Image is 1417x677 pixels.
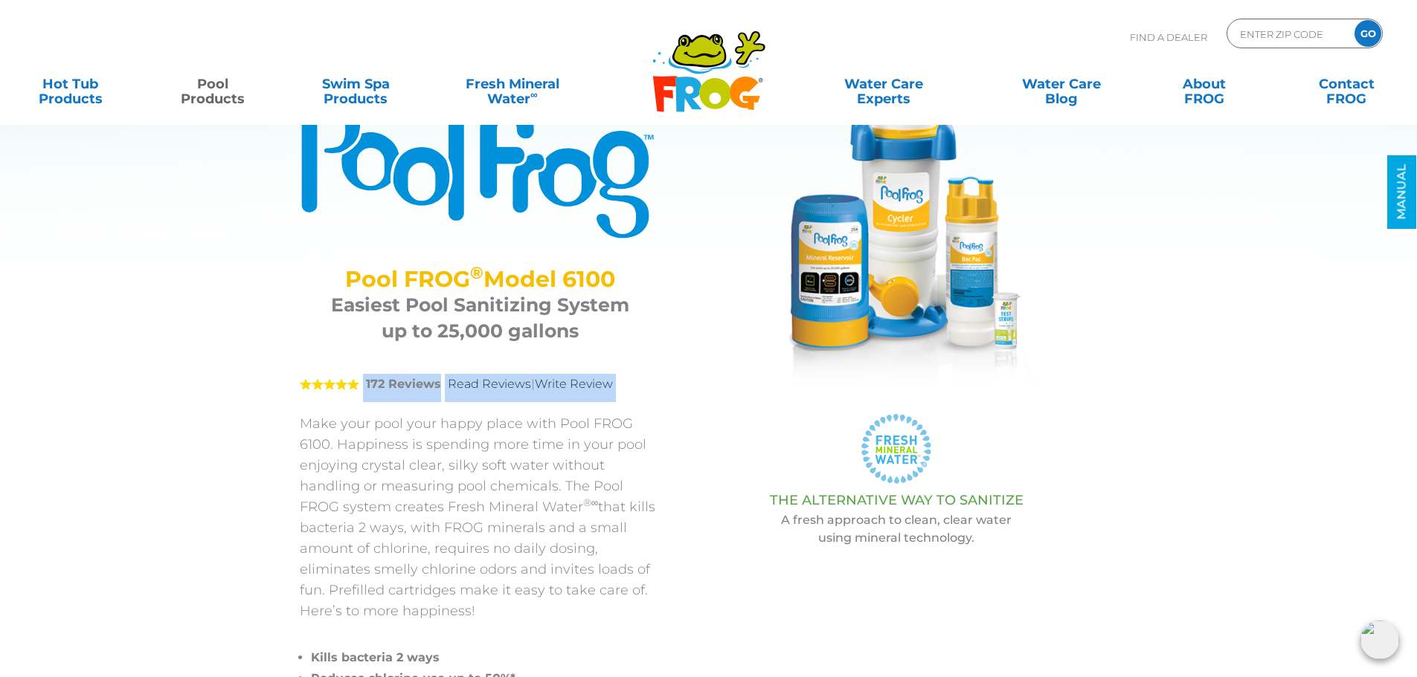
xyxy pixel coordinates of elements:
[300,93,661,240] img: Product Logo
[794,69,974,99] a: Water CareExperts
[300,378,359,390] span: 5
[1238,23,1339,45] input: Zip Code Form
[1355,20,1381,47] input: GO
[318,292,642,344] h3: Easiest Pool Sanitizing System up to 25,000 gallons
[1360,621,1399,659] img: openIcon
[530,88,538,100] sup: ∞
[1006,69,1116,99] a: Water CareBlog
[158,69,269,99] a: PoolProducts
[535,377,613,391] a: Write Review
[448,377,531,391] a: Read Reviews
[583,496,599,508] sup: ®∞
[443,69,582,99] a: Fresh MineralWater∞
[1130,19,1207,56] p: Find A Dealer
[15,69,126,99] a: Hot TubProducts
[1291,69,1402,99] a: ContactFROG
[698,493,1096,508] h3: THE ALTERNATIVE WAY TO SANITIZE
[300,413,661,621] p: Make your pool your happy place with Pool FROG 6100. Happiness is spending more time in your pool...
[698,511,1096,547] p: A fresh approach to clean, clear water using mineral technology.
[366,377,441,391] strong: 172 Reviews
[301,69,411,99] a: Swim SpaProducts
[318,266,642,292] h2: Pool FROG Model 6100
[1148,69,1259,99] a: AboutFROG
[311,647,661,668] li: Kills bacteria 2 ways
[1387,155,1416,229] a: MANUAL
[300,355,661,413] div: |
[470,262,483,283] sup: ®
